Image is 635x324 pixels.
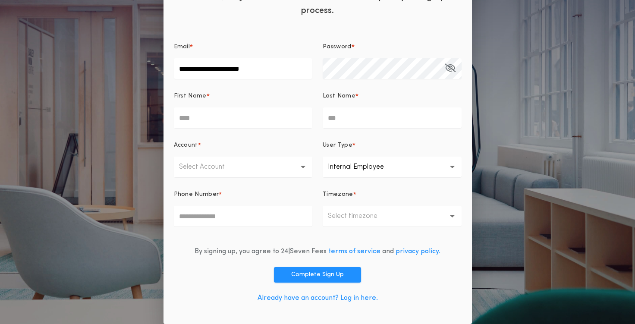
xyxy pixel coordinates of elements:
[396,248,440,255] a: privacy policy.
[328,248,380,255] a: terms of service
[174,157,313,177] button: Select Account
[323,58,462,79] input: Password*
[174,92,207,101] p: First Name
[195,246,440,257] div: By signing up, you agree to 24|Seven Fees and
[323,206,462,226] button: Select timezone
[323,92,355,101] p: Last Name
[174,141,198,150] p: Account
[174,43,190,51] p: Email
[323,141,352,150] p: User Type
[323,107,462,128] input: Last Name*
[174,58,313,79] input: Email*
[323,190,353,199] p: Timezone
[258,295,378,302] a: Already have an account? Log in here.
[274,267,361,283] button: Complete Sign Up
[328,162,398,172] p: Internal Employee
[323,157,462,177] button: Internal Employee
[179,162,239,172] p: Select Account
[328,211,391,221] p: Select timezone
[174,107,313,128] input: First Name*
[174,206,313,226] input: Phone Number*
[174,190,219,199] p: Phone Number
[323,43,352,51] p: Password
[445,58,456,79] button: Password*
